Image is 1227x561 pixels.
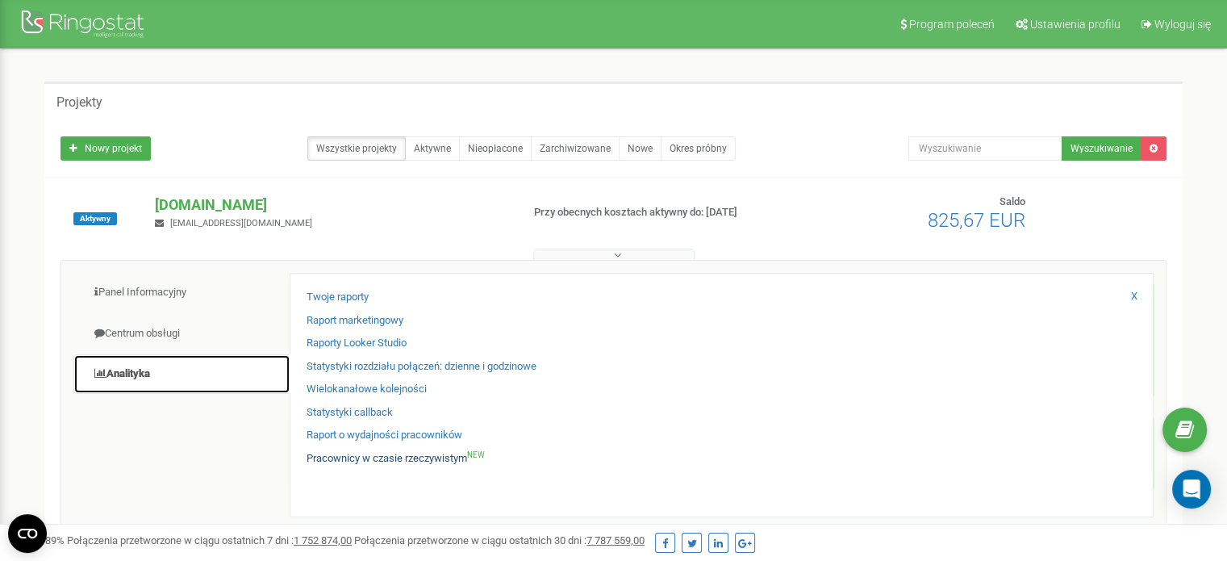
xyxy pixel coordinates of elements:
a: Centrum obsługi [73,314,290,354]
span: Wyloguj się [1154,18,1211,31]
a: Raport o wydajności pracowników [307,428,462,443]
button: Open CMP widget [8,514,47,553]
a: Zarchiwizowane [531,136,620,161]
span: Program poleceń [909,18,995,31]
span: Połączenia przetworzone w ciągu ostatnich 7 dni : [67,534,352,546]
a: Statystyki rozdziału połączeń: dzienne i godzinowe [307,359,536,375]
span: Ustawienia profilu [1030,18,1121,31]
a: Nowy projekt [61,136,151,161]
p: Przy obecnych kosztach aktywny do: [DATE] [534,205,792,220]
u: 7 787 559,00 [586,534,645,546]
a: Nieopłacone [459,136,532,161]
span: [EMAIL_ADDRESS][DOMAIN_NAME] [170,218,312,228]
u: 1 752 874,00 [294,534,352,546]
a: Raport marketingowy [307,313,403,329]
sup: NEW [467,450,485,459]
a: Panel Informacyjny [73,273,290,312]
a: Analityka [73,354,290,394]
a: Twoje raporty [307,290,369,305]
div: Open Intercom Messenger [1172,470,1211,509]
span: Połączenia przetworzone w ciągu ostatnich 30 dni : [354,534,645,546]
a: Statystyki callback [307,405,393,421]
a: Nowe [619,136,661,161]
button: Wyszukiwanie [1062,136,1141,161]
p: [DOMAIN_NAME] [155,195,507,216]
a: X [1131,289,1137,304]
a: Raporty Looker Studio [307,336,407,351]
a: Aktywne [405,136,460,161]
a: Wszystkie projekty [307,136,406,161]
input: Wyszukiwanie [908,136,1062,161]
a: Wielokanałowe kolejności [307,382,427,397]
a: Okres próbny [661,136,736,161]
span: Saldo [1000,195,1025,207]
span: 825,67 EUR [928,209,1025,232]
span: Aktywny [73,212,117,225]
a: Pracownicy w czasie rzeczywistymNEW [307,451,485,467]
h5: Projekty [56,95,102,110]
